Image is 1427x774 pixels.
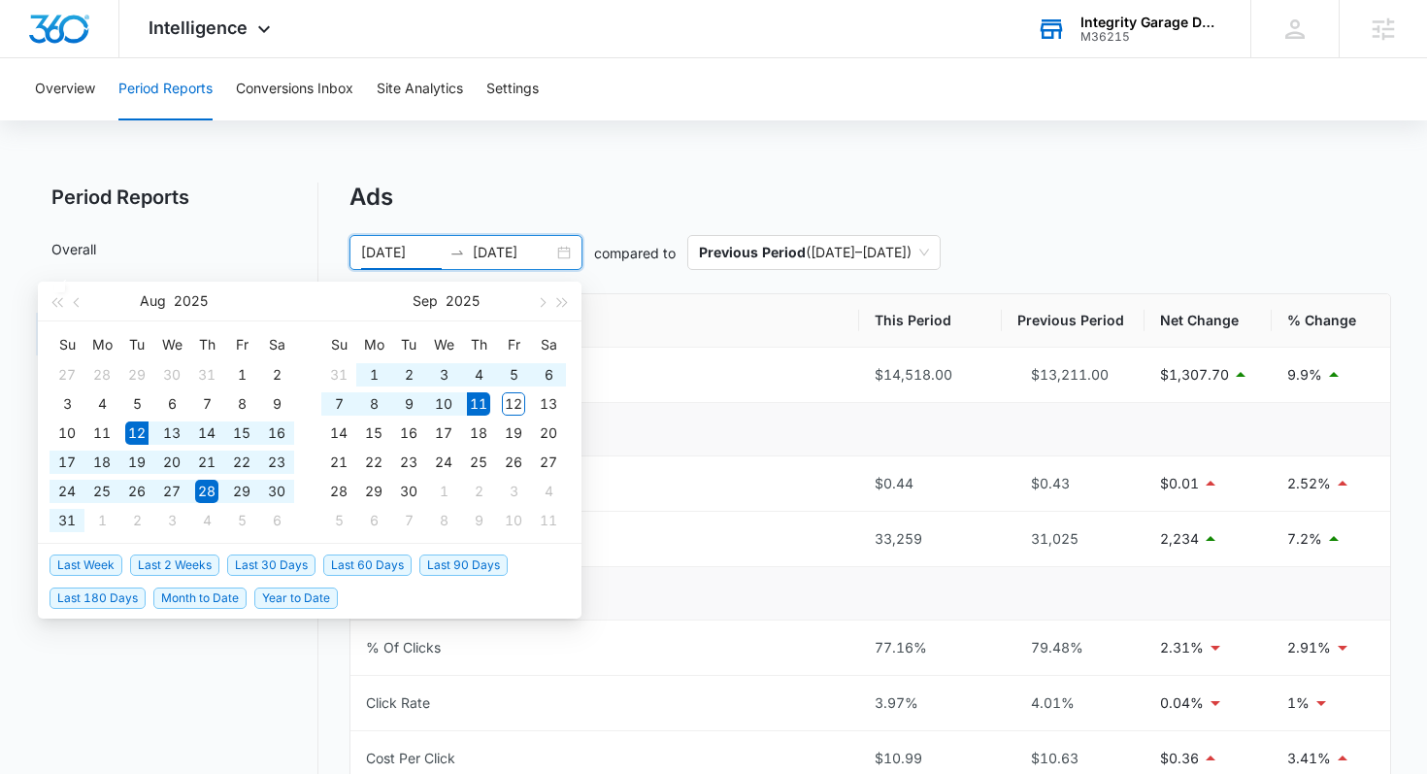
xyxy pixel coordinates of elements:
[467,451,490,474] div: 25
[467,392,490,416] div: 11
[496,448,531,477] td: 2025-09-26
[90,421,114,445] div: 11
[875,473,986,494] div: $0.44
[362,480,385,503] div: 29
[426,389,461,419] td: 2025-09-10
[391,448,426,477] td: 2025-09-23
[473,242,553,263] input: End date
[189,477,224,506] td: 2025-08-28
[496,419,531,448] td: 2025-09-19
[265,480,288,503] div: 30
[502,480,525,503] div: 3
[467,421,490,445] div: 18
[356,389,391,419] td: 2025-09-08
[391,477,426,506] td: 2025-09-30
[426,477,461,506] td: 2025-10-01
[55,421,79,445] div: 10
[327,392,350,416] div: 7
[1080,30,1222,44] div: account id
[531,506,566,535] td: 2025-10-11
[265,363,288,387] div: 2
[119,389,154,419] td: 2025-08-05
[1287,692,1310,714] p: 1%
[50,389,84,419] td: 2025-08-03
[224,360,259,389] td: 2025-08-01
[467,509,490,532] div: 9
[154,419,189,448] td: 2025-08-13
[130,555,219,576] span: Last 2 Weeks
[875,748,986,769] div: $10.99
[154,448,189,477] td: 2025-08-20
[125,392,149,416] div: 5
[432,421,455,445] div: 17
[419,555,508,576] span: Last 90 Days
[125,363,149,387] div: 29
[195,363,218,387] div: 31
[189,506,224,535] td: 2025-09-04
[125,509,149,532] div: 2
[1160,692,1204,714] p: 0.04%
[413,282,438,320] button: Sep
[531,389,566,419] td: 2025-09-13
[875,692,986,714] div: 3.97%
[195,392,218,416] div: 7
[321,477,356,506] td: 2025-09-28
[1017,528,1129,550] div: 31,025
[397,392,420,416] div: 9
[361,242,442,263] input: Start date
[531,477,566,506] td: 2025-10-04
[1080,15,1222,30] div: account name
[119,329,154,360] th: Tu
[327,480,350,503] div: 28
[174,282,208,320] button: 2025
[254,588,338,609] span: Year to Date
[119,419,154,448] td: 2025-08-12
[366,748,455,769] div: Cost Per Click
[50,477,84,506] td: 2025-08-24
[1160,364,1229,386] p: $1,307.70
[362,363,385,387] div: 1
[1272,294,1390,348] th: % Change
[189,389,224,419] td: 2025-08-07
[160,392,183,416] div: 6
[449,245,465,260] span: to
[875,364,986,386] div: $14,518.00
[321,329,356,360] th: Su
[265,509,288,532] div: 6
[265,392,288,416] div: 9
[154,360,189,389] td: 2025-07-30
[1017,637,1129,658] div: 79.48%
[230,392,253,416] div: 8
[356,329,391,360] th: Mo
[502,421,525,445] div: 19
[467,480,490,503] div: 2
[227,555,315,576] span: Last 30 Days
[160,421,183,445] div: 13
[50,588,146,609] span: Last 180 Days
[397,451,420,474] div: 23
[1287,473,1331,494] p: 2.52%
[84,506,119,535] td: 2025-09-01
[461,419,496,448] td: 2025-09-18
[496,360,531,389] td: 2025-09-05
[350,403,1391,456] td: Visibility
[397,480,420,503] div: 30
[84,477,119,506] td: 2025-08-25
[537,363,560,387] div: 6
[426,329,461,360] th: We
[366,637,441,658] div: % Of Clicks
[50,448,84,477] td: 2025-08-17
[496,389,531,419] td: 2025-09-12
[1287,528,1322,550] p: 7.2%
[154,389,189,419] td: 2025-08-06
[537,451,560,474] div: 27
[391,506,426,535] td: 2025-10-07
[397,363,420,387] div: 2
[36,183,318,212] h2: Period Reports
[362,421,385,445] div: 15
[537,480,560,503] div: 4
[154,329,189,360] th: We
[432,363,455,387] div: 3
[265,421,288,445] div: 16
[391,419,426,448] td: 2025-09-16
